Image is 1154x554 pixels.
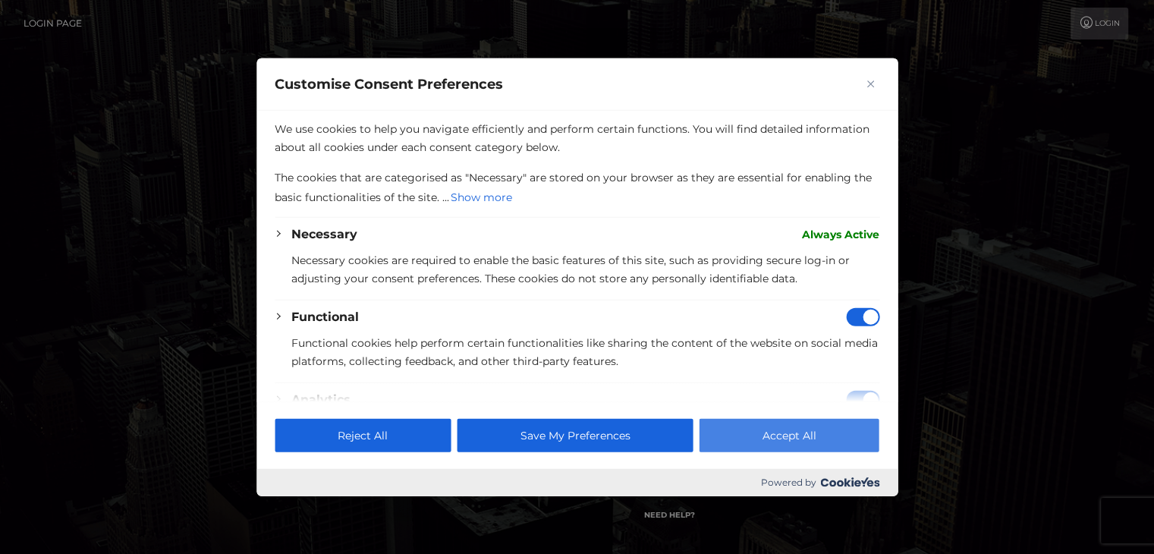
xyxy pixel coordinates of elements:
[291,225,357,244] button: Necessary
[291,251,879,288] p: Necessary cookies are required to enable the basic features of this site, such as providing secur...
[802,225,879,244] span: Always Active
[700,418,879,452] button: Accept All
[820,477,879,487] img: Cookieyes logo
[275,418,451,452] button: Reject All
[275,120,879,156] p: We use cookies to help you navigate efficiently and perform certain functions. You will find deta...
[275,75,503,93] span: Customise Consent Preferences
[291,334,879,370] p: Functional cookies help perform certain functionalities like sharing the content of the website o...
[846,308,879,326] input: Disable Functional
[256,468,898,496] div: Powered by
[861,75,879,93] button: Close
[457,418,693,452] button: Save My Preferences
[449,187,514,208] button: Show more
[275,168,879,208] p: The cookies that are categorised as "Necessary" are stored on your browser as they are essential ...
[256,58,898,496] div: Customise Consent Preferences
[866,80,874,88] img: Close
[291,308,359,326] button: Functional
